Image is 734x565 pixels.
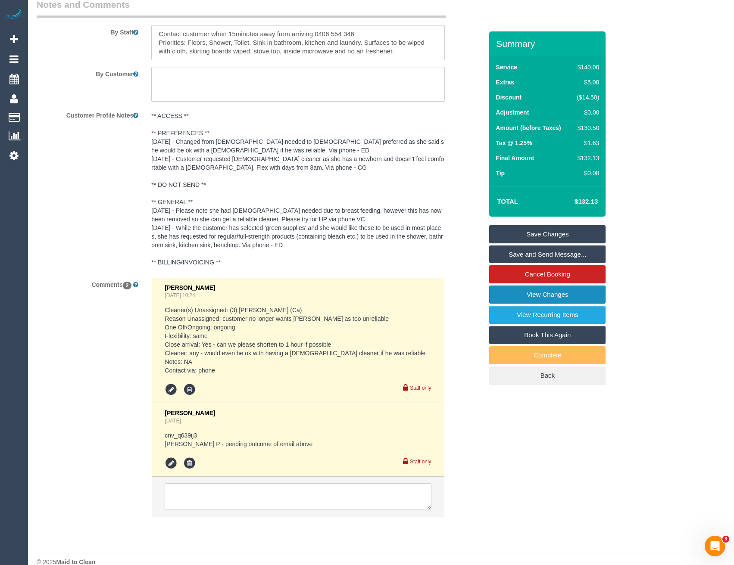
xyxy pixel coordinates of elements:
[496,108,529,117] label: Adjustment
[722,536,729,543] span: 3
[165,284,215,291] span: [PERSON_NAME]
[410,459,431,465] small: Staff only
[574,139,600,147] div: $1.63
[165,306,431,375] pre: Cleaner(s) Unassigned: (3) [PERSON_NAME] (Ca) Reason Unassigned: customer no longer wants [PERSON...
[30,25,145,37] label: By Staff
[123,282,132,289] span: 2
[165,431,431,448] pre: cnv_q639ij3 [PERSON_NAME] P - pending outcome of email above
[496,93,522,102] label: Discount
[30,108,145,120] label: Customer Profile Notes
[496,124,561,132] label: Amount (before Taxes)
[496,39,601,49] h3: Summary
[496,63,517,71] label: Service
[705,536,725,556] iframe: Intercom live chat
[574,63,600,71] div: $140.00
[5,9,22,21] img: Automaid Logo
[574,154,600,162] div: $132.13
[489,366,606,385] a: Back
[165,292,195,298] a: [DATE] 10:24
[489,306,606,324] a: View Recurring Items
[165,418,181,424] a: [DATE]
[30,67,145,78] label: By Customer
[496,154,534,162] label: Final Amount
[574,124,600,132] div: $130.50
[30,277,145,289] label: Comments
[151,112,444,267] pre: ** ACCESS ** ** PREFERENCES ** [DATE] - Changed from [DEMOGRAPHIC_DATA] needed to [DEMOGRAPHIC_DA...
[496,139,532,147] label: Tax @ 1.25%
[489,245,606,264] a: Save and Send Message...
[489,326,606,344] a: Book This Again
[165,410,215,416] span: [PERSON_NAME]
[489,265,606,283] a: Cancel Booking
[496,169,505,177] label: Tip
[574,169,600,177] div: $0.00
[410,385,431,391] small: Staff only
[574,93,600,102] div: ($14.50)
[574,78,600,87] div: $5.00
[497,198,518,205] strong: Total
[496,78,514,87] label: Extras
[489,286,606,304] a: View Changes
[574,108,600,117] div: $0.00
[549,198,598,205] h4: $132.13
[489,225,606,243] a: Save Changes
